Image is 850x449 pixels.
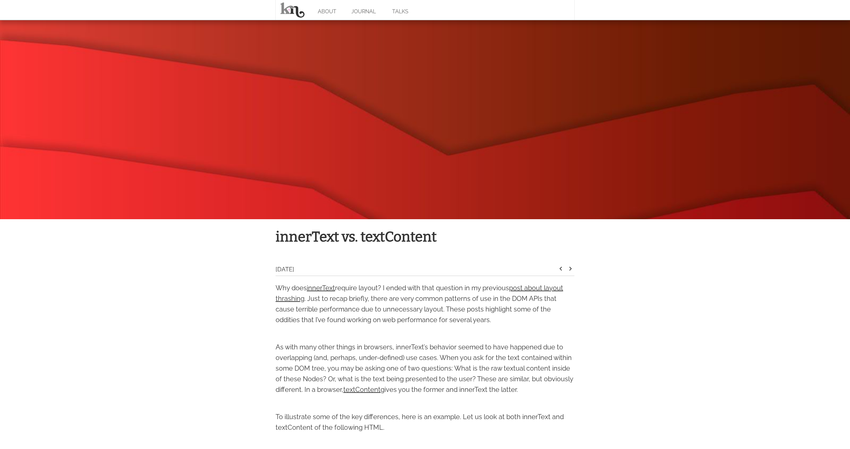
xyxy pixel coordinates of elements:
i: keyboard_arrow_right [566,265,574,273]
a: innerText [307,284,335,292]
a: textContent [343,386,381,394]
a: post about layout thrashing [276,284,563,303]
i: keyboard_arrow_left [557,265,565,273]
h1: innerText vs. textContent [276,226,574,248]
p: As with many other things in browsers, innerText’s behavior seemed to have happened due to overla... [276,342,574,395]
p: Why does require layout? I ended with that question in my previous . Just to recap briefly, there... [276,283,574,325]
div: [DATE] [276,265,557,276]
a: keyboard_arrow_left [557,267,565,274]
a: keyboard_arrow_right [566,267,574,274]
p: To illustrate some of the key differences, here is an example. Let us look at both innerText and ... [276,411,574,433]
